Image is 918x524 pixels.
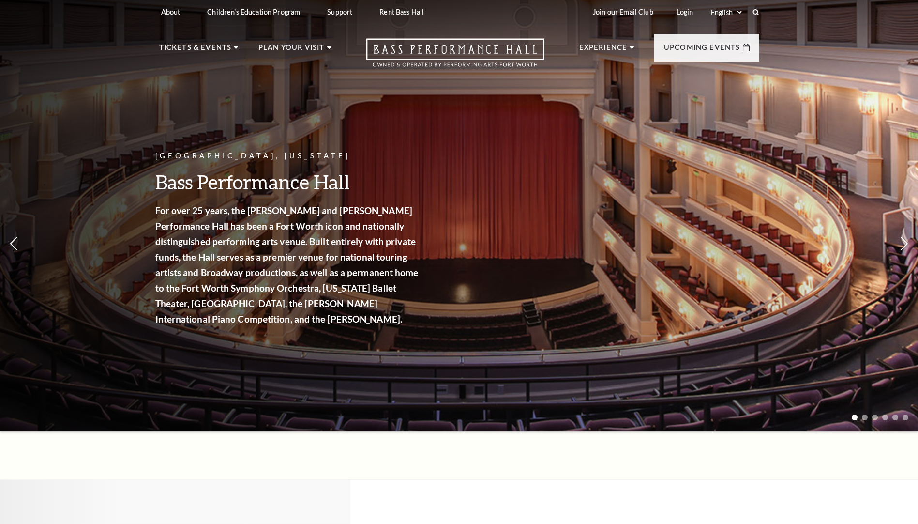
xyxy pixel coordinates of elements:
p: Support [327,8,352,16]
p: Plan Your Visit [258,42,325,59]
p: Upcoming Events [664,42,740,59]
p: Experience [579,42,628,59]
h3: Bass Performance Hall [155,170,421,194]
p: Tickets & Events [159,42,232,59]
select: Select: [709,8,743,17]
strong: For over 25 years, the [PERSON_NAME] and [PERSON_NAME] Performance Hall has been a Fort Worth ico... [155,205,419,324]
p: About [161,8,181,16]
p: Children's Education Program [207,8,300,16]
p: [GEOGRAPHIC_DATA], [US_STATE] [155,150,421,162]
p: Rent Bass Hall [379,8,424,16]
